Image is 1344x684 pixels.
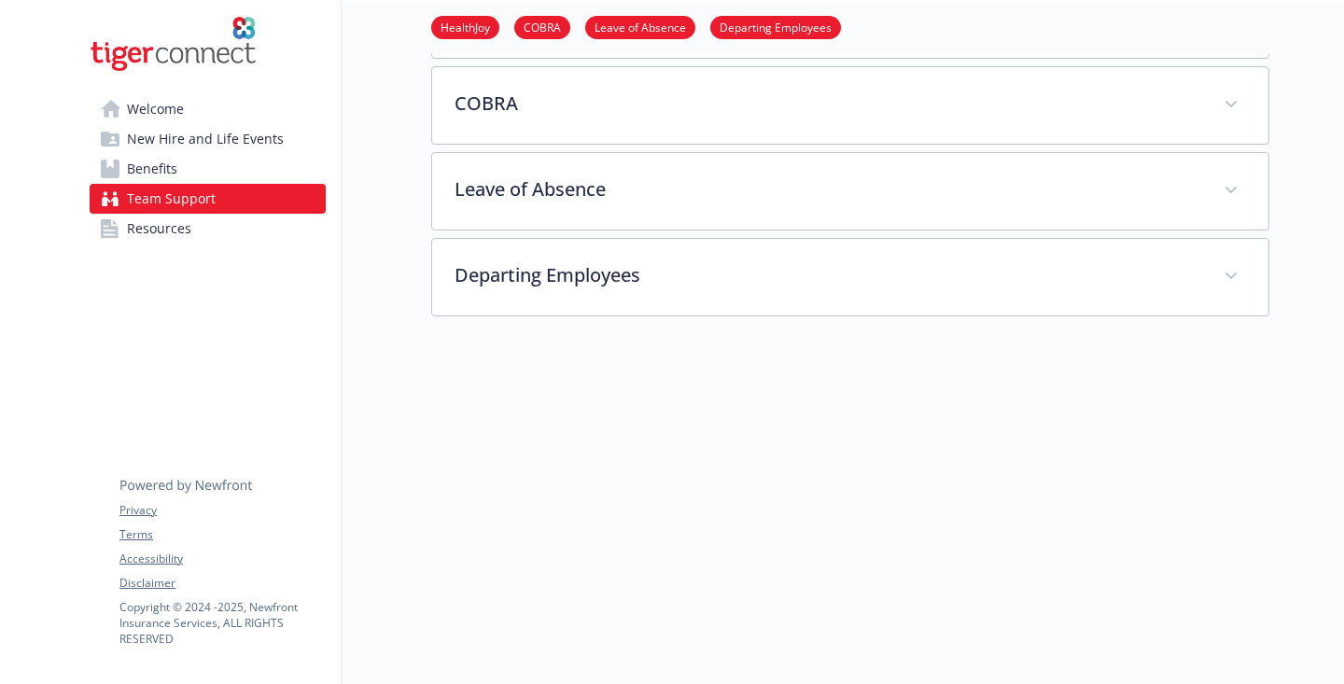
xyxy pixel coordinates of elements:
span: Team Support [127,184,216,214]
a: Accessibility [119,551,325,567]
a: Benefits [90,154,326,184]
span: Resources [127,214,191,244]
div: Leave of Absence [432,153,1268,230]
a: New Hire and Life Events [90,124,326,154]
p: Leave of Absence [455,175,1201,203]
span: Welcome [127,94,184,124]
span: New Hire and Life Events [127,124,284,154]
div: Departing Employees [432,239,1268,315]
a: COBRA [514,18,570,35]
a: Resources [90,214,326,244]
a: Privacy [119,502,325,519]
div: COBRA [432,67,1268,144]
a: Terms [119,526,325,543]
a: Team Support [90,184,326,214]
span: Benefits [127,154,177,184]
p: Copyright © 2024 - 2025 , Newfront Insurance Services, ALL RIGHTS RESERVED [119,599,325,647]
a: Departing Employees [710,18,841,35]
p: Departing Employees [455,261,1201,289]
a: Welcome [90,94,326,124]
p: COBRA [455,90,1201,118]
a: HealthJoy [431,18,499,35]
a: Disclaimer [119,575,325,592]
a: Leave of Absence [585,18,695,35]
